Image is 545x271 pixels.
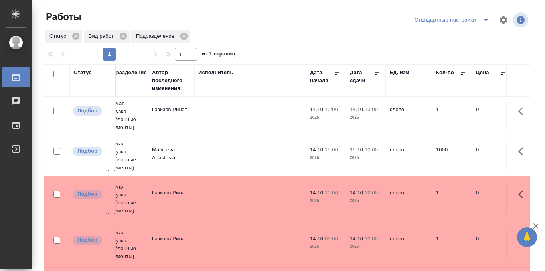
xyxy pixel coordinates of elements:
[350,197,382,205] p: 2025
[365,236,378,242] p: 10:00
[72,106,111,116] div: Можно подбирать исполнителей
[494,10,513,29] span: Настроить таблицу
[365,147,378,153] p: 10:00
[513,142,533,161] button: Здесь прячутся важные кнопки
[102,179,148,219] td: Прямая загрузка (шаблонные документы)
[472,142,512,170] td: 0
[152,69,190,92] div: Автор последнего изменения
[148,185,194,213] td: Газизов Ринат
[148,102,194,130] td: Газизов Ринат
[310,190,325,196] p: 14.10,
[72,235,111,245] div: Можно подбирать исполнителей
[350,69,374,84] div: Дата сдачи
[350,190,365,196] p: 14.10,
[350,154,382,162] p: 2025
[72,146,111,157] div: Можно подбирать исполнителей
[386,185,432,213] td: слово
[310,243,342,251] p: 2025
[89,32,117,40] p: Вид работ
[472,231,512,259] td: 0
[198,69,233,77] div: Исполнитель
[131,30,190,43] div: Подразделение
[350,114,382,122] p: 2025
[386,231,432,259] td: слово
[365,106,378,112] p: 13:00
[106,69,147,77] div: Подразделение
[310,147,325,153] p: 14.10,
[310,197,342,205] p: 2025
[350,147,365,153] p: 15.10,
[325,147,338,153] p: 15:00
[102,225,148,265] td: Прямая загрузка (шаблонные документы)
[350,243,382,251] p: 2025
[325,190,338,196] p: 10:00
[513,102,533,121] button: Здесь прячутся важные кнопки
[310,154,342,162] p: 2025
[310,236,325,242] p: 14.10,
[77,107,97,115] p: Подбор
[365,190,378,196] p: 12:00
[350,106,365,112] p: 14.10,
[49,32,69,40] p: Статус
[310,69,334,84] div: Дата начала
[325,106,338,112] p: 10:00
[513,231,533,250] button: Здесь прячутся важные кнопки
[77,236,97,244] p: Подбор
[513,185,533,204] button: Здесь прячутся важные кнопки
[325,236,338,242] p: 09:00
[74,69,92,77] div: Статус
[77,190,97,198] p: Подбор
[390,69,409,77] div: Ед. изм
[77,147,97,155] p: Подбор
[310,114,342,122] p: 2025
[432,142,472,170] td: 1000
[45,30,82,43] div: Статус
[513,12,530,27] span: Посмотреть информацию
[520,229,534,245] span: 🙏
[44,10,81,23] span: Работы
[436,69,454,77] div: Кол-во
[148,142,194,170] td: Matveeva Anastasia
[72,189,111,200] div: Можно подбирать исполнителей
[102,96,148,135] td: Прямая загрузка (шаблонные документы)
[310,106,325,112] p: 14.10,
[202,49,235,61] span: из 1 страниц
[432,102,472,130] td: 1
[386,142,432,170] td: слово
[148,231,194,259] td: Газизов Ринат
[136,32,177,40] p: Подразделение
[386,102,432,130] td: слово
[413,14,494,26] div: split button
[472,102,512,130] td: 0
[432,231,472,259] td: 1
[476,69,489,77] div: Цена
[102,136,148,176] td: Прямая загрузка (шаблонные документы)
[517,227,537,247] button: 🙏
[350,236,365,242] p: 14.10,
[84,30,130,43] div: Вид работ
[432,185,472,213] td: 1
[472,185,512,213] td: 0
